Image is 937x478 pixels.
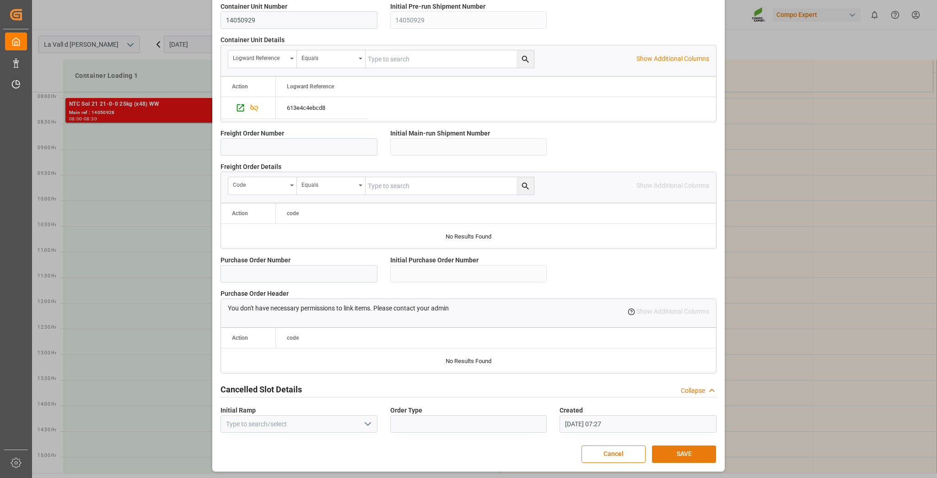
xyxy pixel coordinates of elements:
button: open menu [360,417,374,431]
span: Order Type [390,406,422,415]
div: Logward Reference [233,52,287,62]
span: Initial Main-run Shipment Number [390,129,490,138]
input: DD.MM.YYYY HH:MM [560,415,716,433]
input: Type to search/select [221,415,377,433]
button: SAVE [652,445,716,463]
button: open menu [228,177,297,195]
span: Container Unit Details [221,35,285,45]
span: Container Unit Number [221,2,287,11]
span: Initial Pre-run Shipment Number [390,2,485,11]
div: Action [232,335,248,341]
button: open menu [297,177,366,195]
button: Cancel [582,445,646,463]
span: Initial Ramp [221,406,256,415]
input: Type to search [366,177,534,195]
span: Purchase Order Number [221,255,291,265]
span: Created [560,406,583,415]
span: Purchase Order Header [221,289,289,299]
span: Freight Order Details [221,162,281,172]
div: Action [232,210,248,217]
div: Collapse [681,386,705,396]
div: code [233,179,287,189]
p: You don't have necessary permissions to link items. Please contact your admin [228,304,449,313]
div: Equals [302,52,355,62]
span: code [287,210,299,217]
span: Freight Order Number [221,129,284,138]
span: Initial Purchase Order Number [390,255,479,265]
button: search button [517,177,534,195]
button: open menu [297,50,366,68]
p: Show Additional Columns [636,54,709,64]
span: code [287,335,299,341]
div: Equals [302,179,355,189]
div: Press SPACE to select this row. [221,97,276,119]
input: Type to search [366,50,534,68]
div: Action [232,83,248,90]
button: open menu [228,50,297,68]
div: 613e4c4ebcd8 [276,97,367,119]
div: Press SPACE to select this row. [276,97,367,119]
h2: Cancelled Slot Details [221,383,302,396]
span: Logward Reference [287,83,334,90]
button: search button [517,50,534,68]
